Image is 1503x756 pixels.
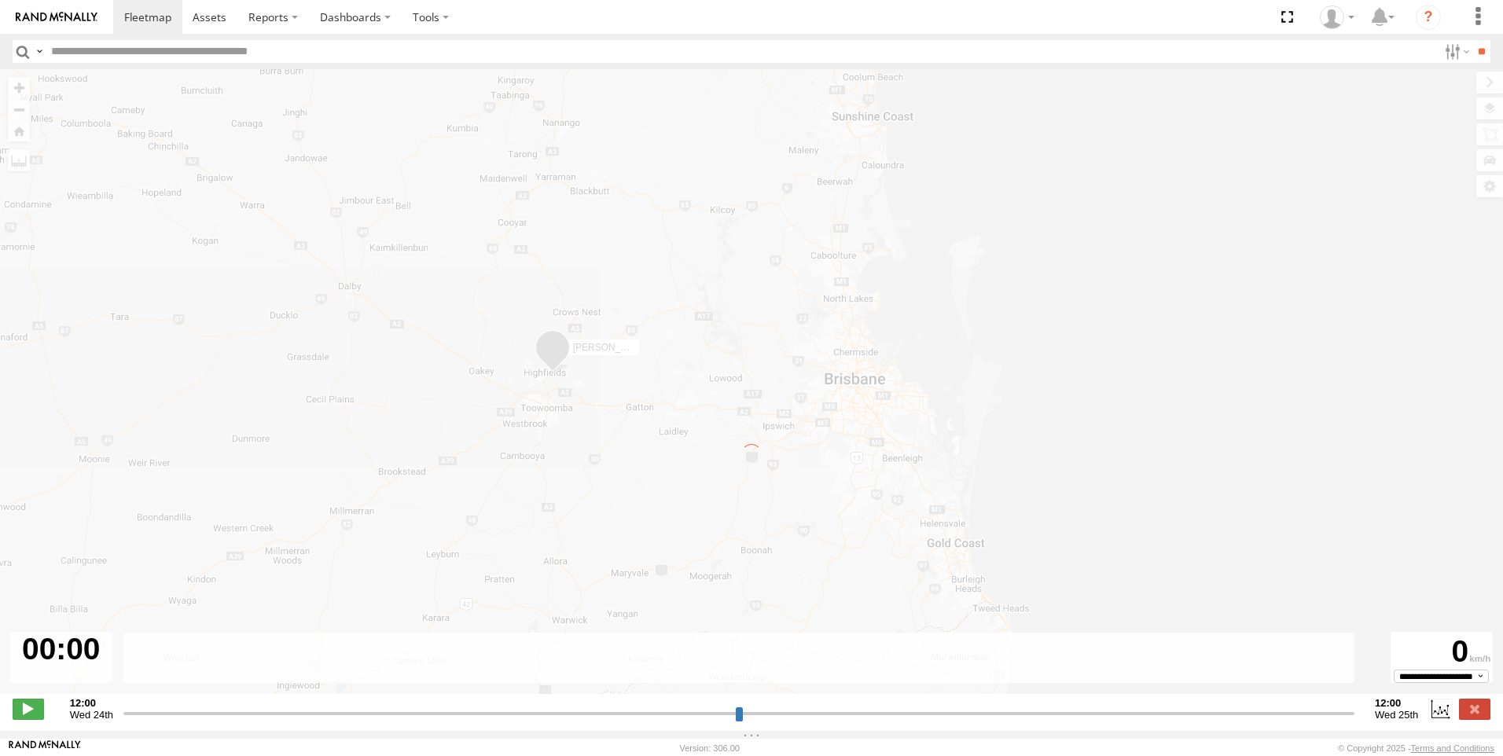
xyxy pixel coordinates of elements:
[680,743,740,753] div: Version: 306.00
[13,699,44,719] label: Play/Stop
[16,12,97,23] img: rand-logo.svg
[1314,6,1360,29] div: Shane Maher
[1459,699,1490,719] label: Close
[9,740,81,756] a: Visit our Website
[70,697,113,709] strong: 12:00
[1439,40,1472,63] label: Search Filter Options
[1375,709,1418,721] span: Wed 25th
[1416,5,1441,30] i: ?
[1411,743,1494,753] a: Terms and Conditions
[70,709,113,721] span: Wed 24th
[33,40,46,63] label: Search Query
[1338,743,1494,753] div: © Copyright 2025 -
[1375,697,1418,709] strong: 12:00
[1393,634,1490,670] div: 0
